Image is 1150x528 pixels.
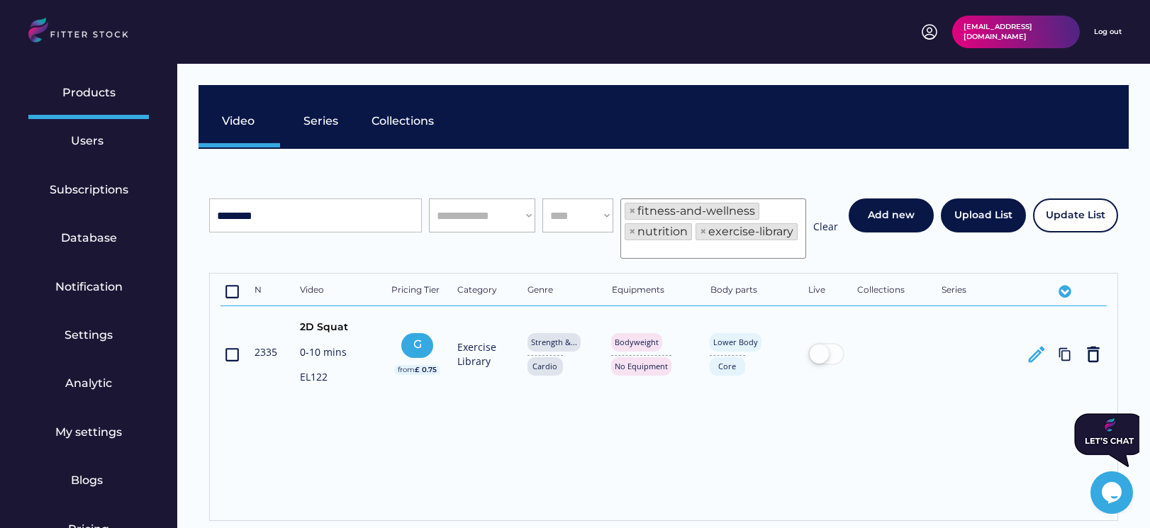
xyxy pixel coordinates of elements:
[808,284,844,298] div: Live
[615,337,659,347] div: Bodyweight
[457,284,514,298] div: Category
[398,365,415,375] div: from
[372,113,434,129] div: Collections
[65,327,113,343] div: Settings
[1090,471,1136,514] iframe: chat widget
[713,337,758,347] div: Lower Body
[1033,198,1118,232] button: Update List
[457,340,514,368] div: Exercise Library
[941,198,1026,232] button: Upload List
[71,473,106,488] div: Blogs
[255,284,286,298] div: N
[1026,344,1047,365] button: edit
[625,203,759,220] li: fitness-and-wellness
[255,345,286,359] div: 2335
[1083,344,1104,365] button: delete_outline
[964,22,1068,42] div: [EMAIL_ADDRESS][DOMAIN_NAME]
[1068,408,1139,473] iframe: chat widget
[223,345,241,363] text: crop_din
[55,279,123,295] div: Notification
[625,223,692,240] li: nutrition
[813,220,838,237] div: Clear
[62,85,116,101] div: Products
[300,370,378,388] div: EL122
[300,320,378,338] div: 2D Squat
[71,133,106,149] div: Users
[696,223,798,240] li: exercise-library
[612,284,697,298] div: Equipments
[942,284,1012,298] div: Series
[713,361,742,371] div: Core
[857,284,928,298] div: Collections
[710,284,795,298] div: Body parts
[849,198,934,232] button: Add new
[50,182,128,198] div: Subscriptions
[223,281,241,302] button: crop_din
[531,361,559,371] div: Cardio
[415,365,437,375] div: £ 0.75
[61,230,117,246] div: Database
[223,283,241,300] text: crop_din
[527,284,598,298] div: Genre
[28,18,140,47] img: LOGO.svg
[391,284,445,298] div: Pricing Tier
[65,376,112,391] div: Analytic
[300,284,378,298] div: Video
[629,206,636,217] span: ×
[405,337,430,352] div: G
[921,23,938,40] img: profile-circle.svg
[223,344,241,365] button: crop_din
[303,113,339,129] div: Series
[615,361,668,371] div: No Equipment
[700,226,707,237] span: ×
[300,345,378,363] div: 0-10 mins
[1094,27,1122,37] div: Log out
[55,425,122,440] div: My settings
[629,226,636,237] span: ×
[6,6,77,60] img: Chat attention grabber
[531,337,577,347] div: Strength &...
[222,113,257,129] div: Video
